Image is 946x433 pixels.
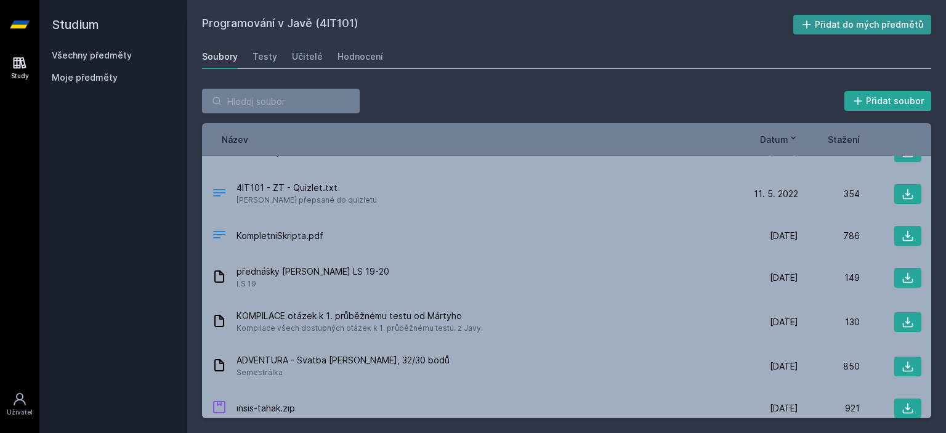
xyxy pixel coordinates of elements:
button: Přidat do mých předmětů [793,15,932,34]
span: Kompilace všech dostupných otázek k 1. průběžnému testu. z Javy. [236,322,483,334]
div: 921 [798,402,860,415]
div: PDF [212,227,227,245]
button: Stažení [828,133,860,146]
span: KOMPILACE otázek k 1. průběžnému testu od Mártyho [236,310,483,322]
span: [DATE] [770,402,798,415]
div: 850 [798,360,860,373]
a: Učitelé [292,44,323,69]
div: Uživatel [7,408,33,417]
div: ZIP [212,400,227,418]
span: [DATE] [770,230,798,242]
span: ADVENTURA - Svatba [PERSON_NAME], 32/30 bodů [236,354,450,366]
button: Datum [760,133,798,146]
button: Název [222,133,248,146]
a: Study [2,49,37,87]
span: 4IT101 - ZT - Quizlet.txt [236,182,377,194]
div: Úspěch! Stahovaní začíná… [403,369,543,392]
span: [PERSON_NAME] přepsané do quizletu [236,194,377,206]
div: 130 [798,316,860,328]
div: TXT [212,185,227,203]
div: Testy [253,51,277,63]
a: Testy [253,44,277,69]
span: [DATE] [770,272,798,284]
div: Hodnocení [338,51,383,63]
span: Semestrálka [236,366,450,379]
a: Všechny předměty [52,50,132,60]
span: [DATE] [770,316,798,328]
span: [DATE] [770,360,798,373]
span: insis-tahak.zip [236,402,295,415]
span: LS 19 [236,278,389,290]
div: 354 [798,188,860,200]
input: Hledej soubor [202,89,360,113]
a: Uživatel [2,386,37,423]
div: 149 [798,272,860,284]
div: Soubory [202,51,238,63]
div: Study [11,71,29,81]
h2: Programování v Javě (4IT101) [202,15,793,34]
span: Datum [760,133,788,146]
a: Soubory [202,44,238,69]
a: Hodnocení [338,44,383,69]
span: 11. 5. 2022 [754,188,798,200]
button: Přidat soubor [844,91,932,111]
div: Učitelé [292,51,323,63]
div: 786 [798,230,860,242]
span: KompletniSkripta.pdf [236,230,323,242]
span: Moje předměty [52,71,118,84]
span: přednášky [PERSON_NAME] LS 19-20 [236,265,389,278]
